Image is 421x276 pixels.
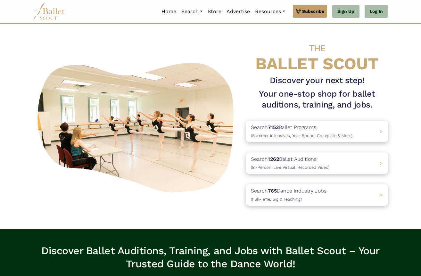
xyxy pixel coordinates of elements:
[251,123,352,140] p: Search Ballet Programs
[251,197,302,202] span: (Full-Time, Gig & Teaching)
[268,188,277,194] b: 765
[224,5,252,18] a: Advertise
[251,187,326,203] p: Search Dance Industry Jobs
[205,5,224,18] a: Store
[251,155,329,171] p: Search Ballet Auditions
[246,152,388,174] a: Search1262Ballet Auditions(In-Person, Live Virtual, Recorded Video) >
[246,75,388,86] h3: Discover your next step!
[309,43,325,54] span: THE
[33,244,388,271] h3: Discover Ballet Auditions, Training, and Jobs with Ballet Scout – Your Trusted Guide to the Dance...
[246,37,388,73] h4: BALLET SCOUT
[268,156,279,162] b: 1262
[332,5,359,18] a: Sign Up
[246,184,388,206] a: Search765Dance Industry Jobs(Full-Time, Gig & Teaching) >
[252,5,287,18] a: Resources
[268,124,279,130] b: 7153
[365,5,388,18] a: Log In
[293,5,327,18] a: Subscribe
[179,5,205,18] a: Search
[380,160,383,166] span: >
[251,165,329,170] span: (In-Person, Live Virtual, Recorded Video)
[380,192,383,198] span: >
[380,128,383,134] span: >
[251,133,352,138] span: (Summer Intensives, Year-Round, Collegiate & More)
[246,89,388,110] h1: Your one-stop shop for ballet auditions, training, and jobs.
[33,57,241,196] img: A group of ballerinas talking to each other in a ballet studio
[246,121,388,142] a: Search7153Ballet Programs(Summer Intensives, Year-Round, Collegiate & More)>
[159,5,179,18] a: Home
[302,8,324,15] span: Subscribe
[296,8,301,15] img: gem.svg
